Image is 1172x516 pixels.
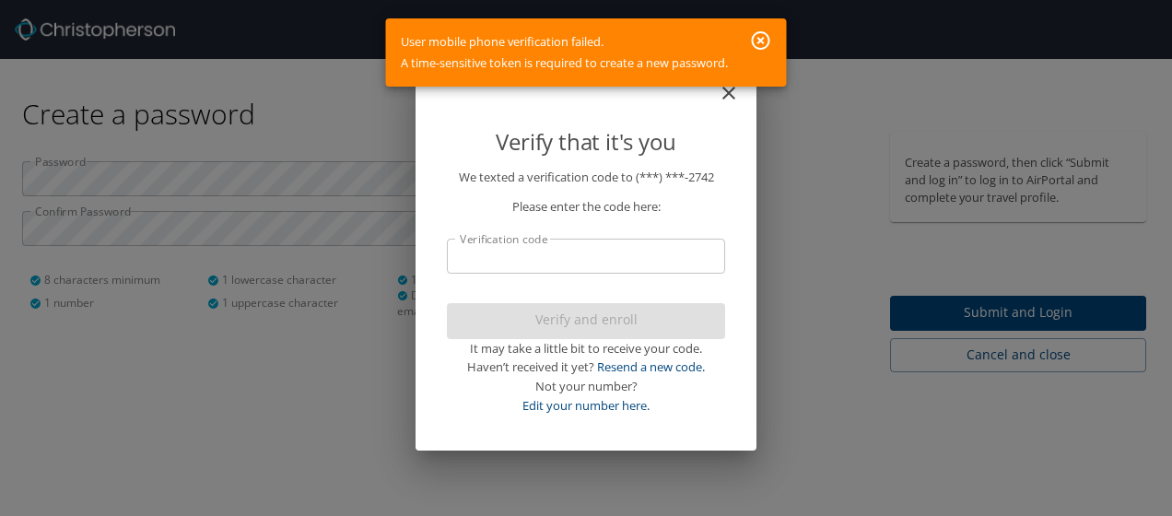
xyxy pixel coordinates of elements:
[447,339,725,358] div: It may take a little bit to receive your code.
[597,358,705,375] a: Resend a new code.
[447,124,725,159] p: Verify that it's you
[401,24,728,81] div: User mobile phone verification failed. A time-sensitive token is required to create a new password.
[447,358,725,377] div: Haven’t received it yet?
[727,73,749,95] button: close
[447,168,725,187] p: We texted a verification code to (***) ***- 2742
[447,197,725,217] p: Please enter the code here:
[447,377,725,396] div: Not your number?
[522,397,650,414] a: Edit your number here.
